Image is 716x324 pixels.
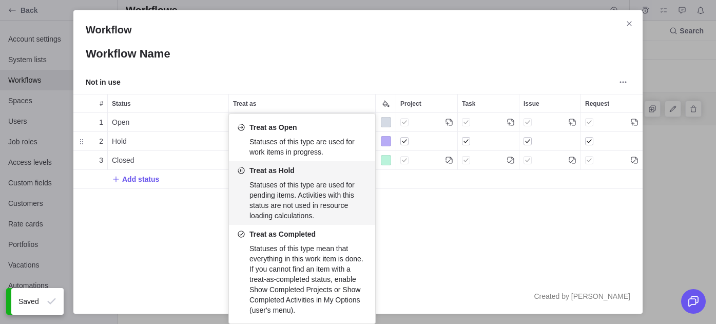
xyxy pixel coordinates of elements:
[249,181,355,220] span: Statuses of this type are used for pending items. Activities with this status are not used in res...
[229,118,375,161] div: Treat as Open
[249,138,355,156] span: Statuses of this type are used for work items in progress.
[249,165,295,176] span: Treat as Hold
[18,296,47,307] span: Saved
[229,225,375,319] div: Treat as Completed
[249,122,297,132] span: Treat as Open
[249,244,363,314] span: Statuses of this type mean that everything in this work item is done. If you cannot find an item ...
[249,229,316,239] span: Treat as Completed
[229,161,375,225] div: Treat as Hold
